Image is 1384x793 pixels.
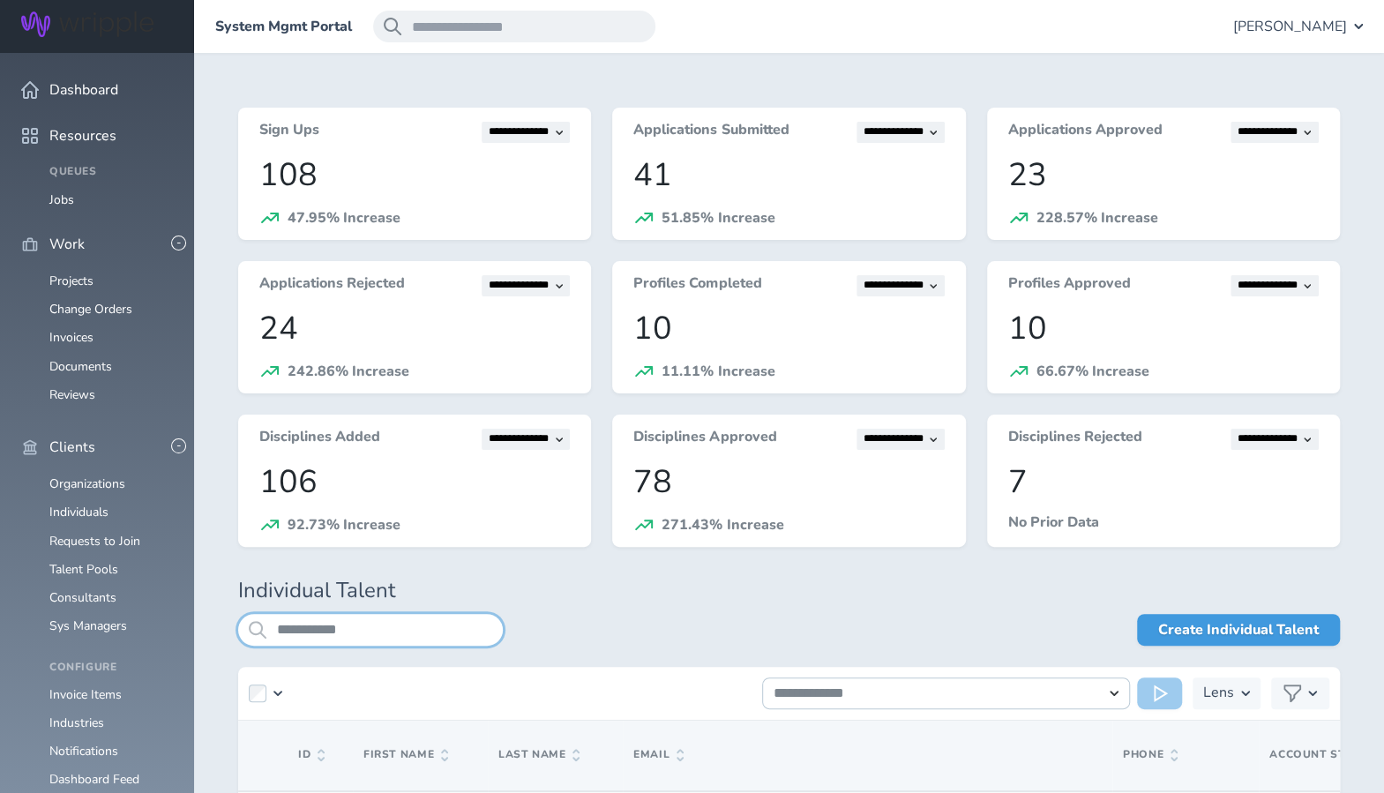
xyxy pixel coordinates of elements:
[49,504,108,520] a: Individuals
[259,275,405,296] h3: Applications Rejected
[171,438,186,453] button: -
[498,749,580,761] span: Last Name
[49,714,104,731] a: Industries
[49,166,173,178] h4: Queues
[1008,310,1319,347] p: 10
[49,771,139,788] a: Dashboard Feed
[1008,275,1131,296] h3: Profiles Approved
[49,686,122,703] a: Invoice Items
[259,157,570,193] p: 108
[49,386,95,403] a: Reviews
[1008,157,1319,193] p: 23
[49,561,118,578] a: Talent Pools
[1137,677,1182,709] button: Run Action
[259,122,319,143] h3: Sign Ups
[288,362,409,381] span: 242.86% Increase
[1008,122,1163,143] h3: Applications Approved
[49,589,116,606] a: Consultants
[49,743,118,759] a: Notifications
[1193,677,1261,709] button: Lens
[662,515,783,535] span: 271.43% Increase
[49,301,132,318] a: Change Orders
[363,749,448,761] span: First Name
[259,429,380,450] h3: Disciplines Added
[633,310,944,347] p: 10
[49,329,94,346] a: Invoices
[49,128,116,144] span: Resources
[1233,19,1347,34] span: [PERSON_NAME]
[259,310,570,347] p: 24
[298,749,325,761] span: ID
[49,475,125,492] a: Organizations
[1008,512,1099,532] span: No Prior Data
[288,515,400,535] span: 92.73% Increase
[662,208,774,228] span: 51.85% Increase
[1269,747,1375,761] span: Account Status
[49,273,94,289] a: Projects
[633,122,789,143] h3: Applications Submitted
[633,464,944,500] p: 78
[49,236,85,252] span: Work
[49,191,74,208] a: Jobs
[49,617,127,634] a: Sys Managers
[49,82,118,98] span: Dashboard
[238,579,1340,603] h1: Individual Talent
[215,19,352,34] a: System Mgmt Portal
[1233,11,1363,42] button: [PERSON_NAME]
[1123,749,1178,761] span: Phone
[288,208,400,228] span: 47.95% Increase
[259,464,570,500] p: 106
[1008,429,1142,450] h3: Disciplines Rejected
[21,11,153,37] img: Wripple
[633,749,684,761] span: Email
[49,358,112,375] a: Documents
[633,429,776,450] h3: Disciplines Approved
[49,662,173,674] h4: Configure
[1008,464,1319,500] p: 7
[49,439,95,455] span: Clients
[171,236,186,251] button: -
[1203,677,1234,709] h3: Lens
[1036,208,1158,228] span: 228.57% Increase
[662,362,774,381] span: 11.11% Increase
[49,533,140,550] a: Requests to Join
[633,275,761,296] h3: Profiles Completed
[1036,362,1149,381] span: 66.67% Increase
[1137,614,1340,646] a: Create Individual Talent
[633,157,944,193] p: 41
